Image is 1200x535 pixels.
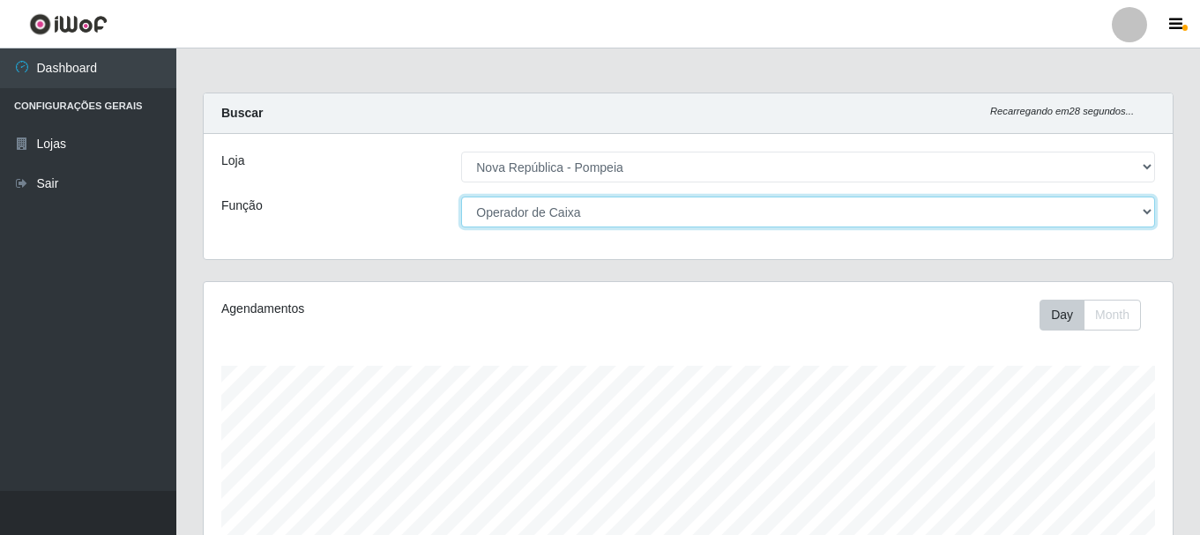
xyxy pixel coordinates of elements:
[29,13,108,35] img: CoreUI Logo
[221,300,595,318] div: Agendamentos
[1084,300,1141,331] button: Month
[1040,300,1084,331] button: Day
[1040,300,1155,331] div: Toolbar with button groups
[990,106,1134,116] i: Recarregando em 28 segundos...
[221,106,263,120] strong: Buscar
[221,152,244,170] label: Loja
[1040,300,1141,331] div: First group
[221,197,263,215] label: Função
